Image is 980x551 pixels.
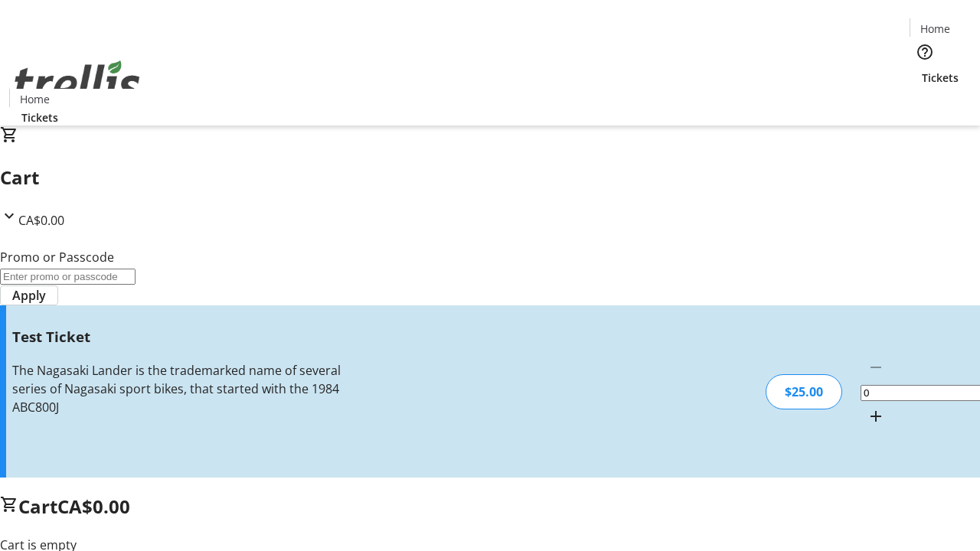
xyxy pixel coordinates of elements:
span: Tickets [21,109,58,126]
div: The Nagasaki Lander is the trademarked name of several series of Nagasaki sport bikes, that start... [12,361,347,416]
span: CA$0.00 [57,494,130,519]
span: CA$0.00 [18,212,64,229]
span: Tickets [922,70,959,86]
h3: Test Ticket [12,326,347,347]
a: Tickets [9,109,70,126]
div: $25.00 [766,374,842,409]
button: Cart [910,86,940,116]
span: Home [20,91,50,107]
span: Home [920,21,950,37]
a: Home [10,91,59,107]
span: Apply [12,286,46,305]
a: Tickets [910,70,971,86]
button: Increment by one [861,401,891,432]
a: Home [910,21,959,37]
button: Help [910,37,940,67]
img: Orient E2E Organization T6w4RVvN1s's Logo [9,44,145,120]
